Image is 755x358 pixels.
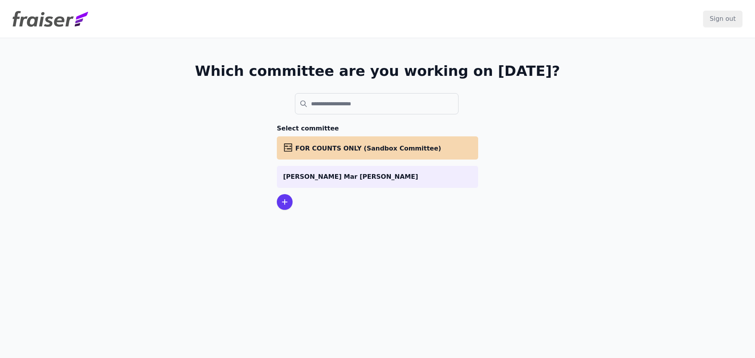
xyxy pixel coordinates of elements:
input: Sign out [703,11,742,27]
h3: Select committee [277,124,478,133]
h1: Which committee are you working on [DATE]? [195,63,560,79]
a: [PERSON_NAME] Mar [PERSON_NAME] [277,166,478,188]
img: Fraiser Logo [13,11,88,27]
a: FOR COUNTS ONLY (Sandbox Committee) [277,136,478,160]
p: [PERSON_NAME] Mar [PERSON_NAME] [283,172,472,182]
span: FOR COUNTS ONLY (Sandbox Committee) [295,145,441,152]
